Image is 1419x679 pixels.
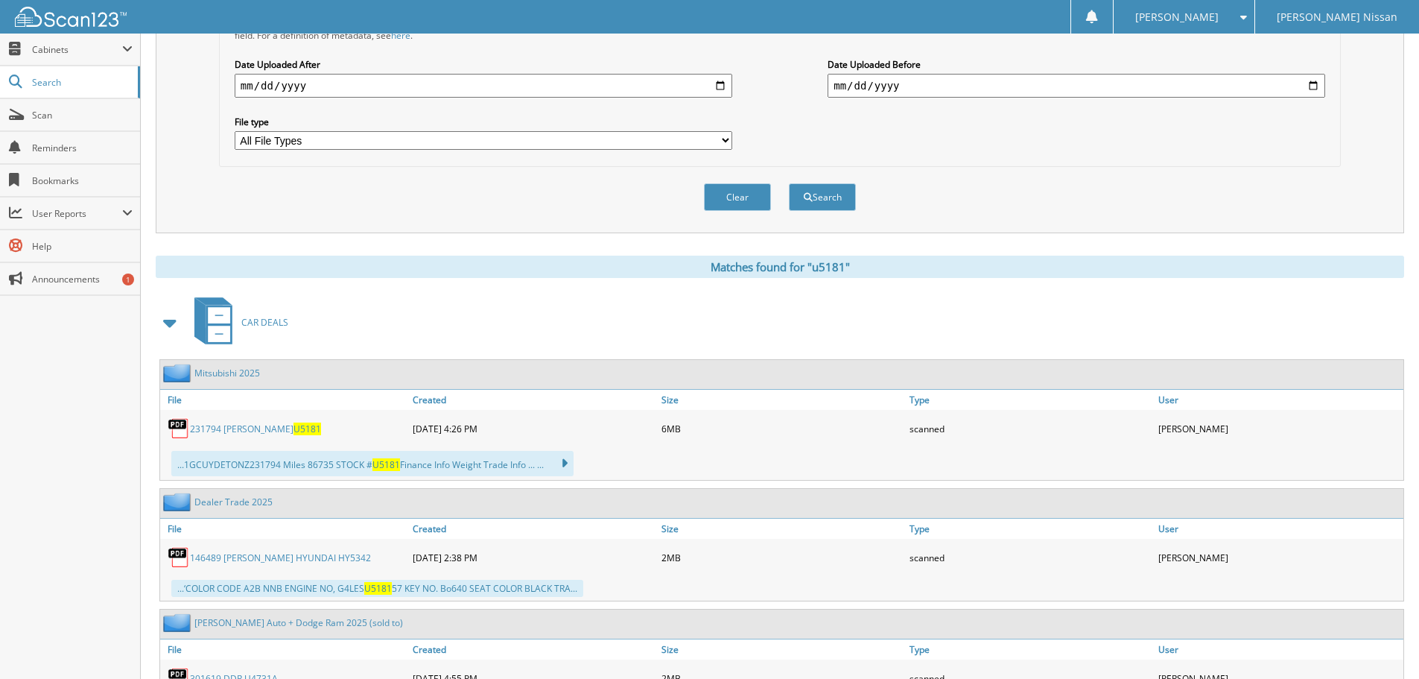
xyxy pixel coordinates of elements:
button: Search [789,183,856,211]
div: scanned [906,414,1155,443]
input: start [235,74,732,98]
a: User [1155,519,1403,539]
span: Announcements [32,273,133,285]
a: Type [906,519,1155,539]
div: 2MB [658,543,907,572]
img: PDF.png [168,417,190,440]
img: folder2.png [163,613,194,632]
a: Size [658,519,907,539]
img: folder2.png [163,364,194,382]
span: Help [32,240,133,253]
a: User [1155,390,1403,410]
span: Cabinets [32,43,122,56]
div: ...1GCUYDETONZ231794 Miles 86735 STOCK # Finance Info Weight Trade Info ... ... [171,451,574,476]
div: 6MB [658,414,907,443]
div: scanned [906,543,1155,572]
a: File [160,639,409,660]
span: CAR DEALS [241,316,288,329]
div: 1 [122,274,134,285]
span: Scan [32,109,133,121]
div: [DATE] 4:26 PM [409,414,658,443]
a: Type [906,390,1155,410]
img: scan123-logo-white.svg [15,7,127,27]
div: ...‘COLOR CODE A2B NNB ENGINE NO, G4LES 57 KEY NO. Bo640 SEAT COLOR BLACK TRA... [171,580,583,597]
img: PDF.png [168,546,190,569]
span: U5181 [293,423,321,435]
a: Type [906,639,1155,660]
span: [PERSON_NAME] Nissan [1277,13,1397,22]
span: Search [32,76,130,89]
span: Bookmarks [32,174,133,187]
a: CAR DEALS [185,293,288,352]
a: Created [409,639,658,660]
a: 146489 [PERSON_NAME] HYUNDAI HY5342 [190,552,371,564]
div: [PERSON_NAME] [1155,543,1403,572]
a: Created [409,519,658,539]
a: here [391,29,410,42]
div: Matches found for "u5181" [156,256,1404,278]
span: [PERSON_NAME] [1135,13,1219,22]
a: Size [658,639,907,660]
a: 231794 [PERSON_NAME]U5181 [190,423,321,435]
label: Date Uploaded Before [828,58,1325,71]
label: Date Uploaded After [235,58,732,71]
span: User Reports [32,207,122,220]
a: [PERSON_NAME] Auto + Dodge Ram 2025 (sold to) [194,616,403,629]
a: Dealer Trade 2025 [194,496,273,508]
span: Reminders [32,142,133,154]
a: File [160,390,409,410]
label: File type [235,116,732,128]
a: Created [409,390,658,410]
img: folder2.png [163,493,194,511]
span: U5181 [364,582,392,595]
a: Size [658,390,907,410]
div: [PERSON_NAME] [1155,414,1403,443]
div: [DATE] 2:38 PM [409,543,658,572]
a: File [160,519,409,539]
input: end [828,74,1325,98]
button: Clear [704,183,771,211]
a: User [1155,639,1403,660]
a: Mitsubishi 2025 [194,367,260,379]
span: U5181 [372,458,400,471]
